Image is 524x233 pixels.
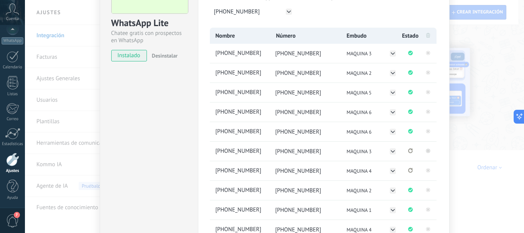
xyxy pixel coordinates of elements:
[347,89,372,96] span: MAQUINA 5
[347,129,372,135] span: MAQUINA 6
[401,63,420,83] li: Conectado correctamente
[2,37,23,45] div: WhatsApp
[214,69,270,77] span: +5215521163784
[152,52,178,59] span: Desinstalar
[347,32,367,40] span: Embudo
[214,50,270,58] span: +5215513689837
[275,187,321,194] span: [PHONE_NUMBER]
[111,30,187,44] div: Chatee gratis con prospectos en WhatsApp
[401,122,420,141] li: Conectado correctamente
[2,195,24,200] div: Ayuda
[347,70,372,76] span: MAQUINA 2
[214,128,270,136] span: +5215524100498
[347,187,372,194] span: MAQUINA 2
[344,206,397,214] button: MAQUINA 1
[344,108,397,116] button: MAQUINA 6
[214,167,270,175] span: +5215534893890
[347,226,372,233] span: MAQUINA 4
[344,147,397,155] button: MAQUINA 3
[344,69,397,77] button: MAQUINA 2
[401,142,420,161] li: Se ha perdido la conexión. Pulse para volver a conectarse.
[401,200,420,220] li: Conectado correctamente
[214,206,270,214] span: +5215534829400
[401,44,420,63] li: Conectado correctamente
[347,207,372,213] span: MAQUINA 1
[111,17,187,30] div: WhatsApp Lite
[347,109,372,116] span: MAQUINA 6
[216,32,235,40] span: Nombre
[275,109,321,116] span: [PHONE_NUMBER]
[347,148,372,155] span: MAQUINA 3
[344,89,397,97] button: MAQUINA 5
[275,207,321,214] span: [PHONE_NUMBER]
[2,117,24,122] div: Correo
[214,187,270,195] span: +5215510513046
[112,50,147,61] span: instalado
[275,148,321,155] span: [PHONE_NUMBER]
[276,32,296,40] span: Número
[344,167,397,175] button: MAQUINA 4
[344,50,397,58] button: MAQUINA 3
[2,169,24,174] div: Ajustes
[149,50,178,61] button: Desinstalar
[2,142,24,147] div: Estadísticas
[2,65,24,70] div: Calendario
[344,128,397,136] button: MAQUINA 6
[401,161,420,180] li: Se ha perdido la conexión. Pulse para volver a conectarse.
[401,83,420,102] li: Conectado correctamente
[210,5,295,18] button: [PHONE_NUMBER]
[2,92,24,97] div: Listas
[214,108,270,116] span: +5215514926408
[401,102,420,122] li: Conectado correctamente
[6,17,19,21] span: Cuenta
[347,50,372,57] span: MAQUINA 3
[347,168,372,174] span: MAQUINA 4
[275,69,321,77] span: [PHONE_NUMBER]
[214,8,260,15] span: [PHONE_NUMBER]
[214,147,270,155] span: +5215514910793
[402,32,419,40] span: Estado
[401,181,420,200] li: Conectado correctamente
[275,128,321,136] span: [PHONE_NUMBER]
[275,89,321,96] span: [PHONE_NUMBER]
[344,187,397,195] button: MAQUINA 2
[214,89,270,97] span: +5215521142795
[275,50,321,57] span: [PHONE_NUMBER]
[14,212,20,218] span: 7
[275,167,321,175] span: [PHONE_NUMBER]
